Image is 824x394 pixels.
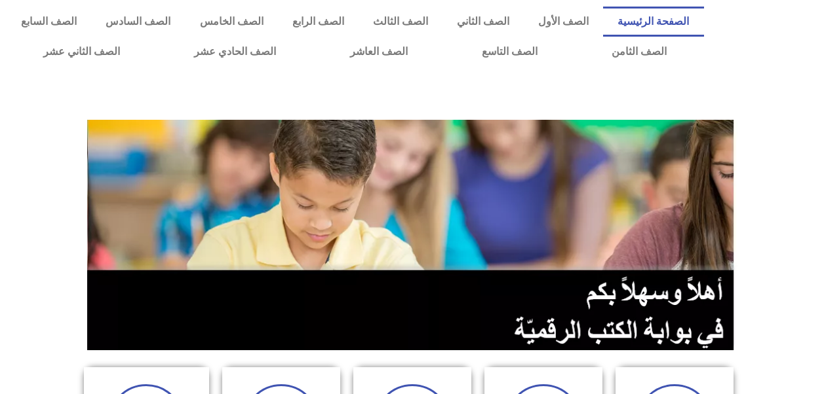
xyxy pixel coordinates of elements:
a: الصف الثاني [442,7,524,37]
a: الصف السادس [91,7,185,37]
a: الصف الأول [524,7,603,37]
a: الصف الثامن [575,37,704,67]
a: الصف الثاني عشر [7,37,157,67]
a: الصف العاشر [313,37,445,67]
a: الصف الرابع [278,7,359,37]
a: الصف الثالث [359,7,442,37]
a: الصفحة الرئيسية [603,7,703,37]
a: الصف الخامس [185,7,277,37]
a: الصف السابع [7,7,91,37]
a: الصف الحادي عشر [157,37,313,67]
a: الصف التاسع [445,37,575,67]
